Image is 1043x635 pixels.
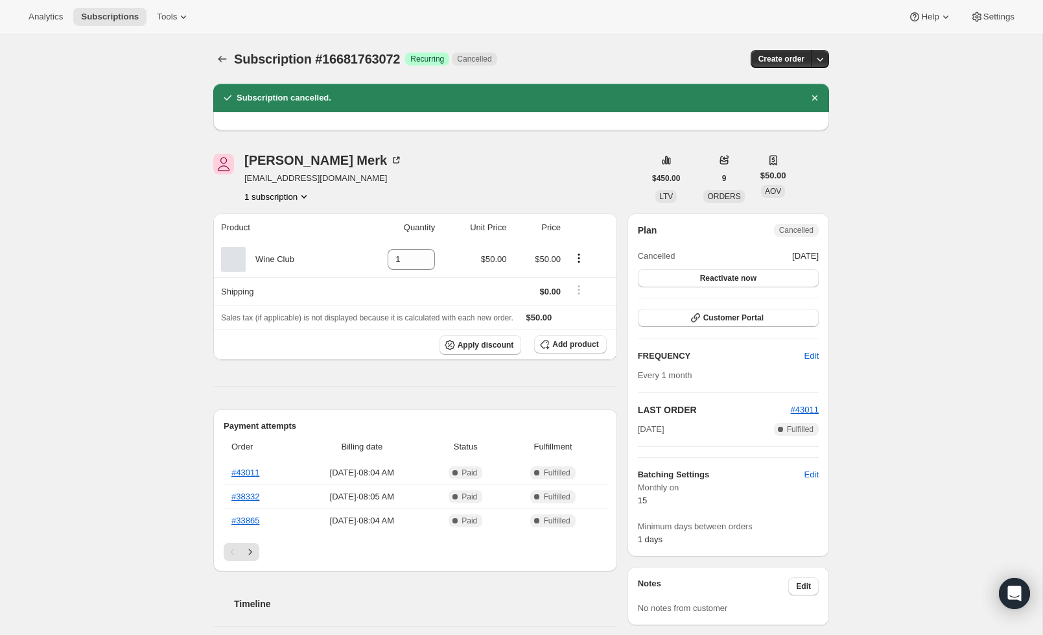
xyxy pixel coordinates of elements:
button: Subscriptions [73,8,146,26]
button: Add product [534,335,606,353]
span: Recurring [410,54,444,64]
span: [DATE] · 08:04 AM [300,466,424,479]
span: [EMAIL_ADDRESS][DOMAIN_NAME] [244,172,403,185]
button: 9 [714,169,734,187]
span: Fulfilled [543,492,570,502]
span: Subscriptions [81,12,139,22]
span: Edit [804,468,819,481]
div: Open Intercom Messenger [999,578,1030,609]
button: Edit [788,577,819,595]
button: Next [241,543,259,561]
span: Apply discount [458,340,514,350]
span: Reactivate now [700,273,756,283]
span: [DATE] · 08:04 AM [300,514,424,527]
h2: FREQUENCY [638,350,804,363]
button: Dismiss notification [806,89,824,107]
button: Help [900,8,959,26]
h2: LAST ORDER [638,403,791,416]
span: Fulfilled [543,468,570,478]
span: Paid [462,468,477,478]
button: Shipping actions [568,283,589,297]
span: Settings [983,12,1014,22]
th: Product [213,213,350,242]
span: Analytics [29,12,63,22]
button: #43011 [791,403,819,416]
button: Reactivate now [638,269,819,287]
button: $450.00 [644,169,688,187]
span: AOV [765,187,781,196]
th: Unit Price [439,213,510,242]
button: Tools [149,8,198,26]
h2: Plan [638,224,657,237]
span: $0.00 [539,287,561,296]
span: Add product [552,339,598,350]
span: Create order [758,54,804,64]
span: Tools [157,12,177,22]
span: [DATE] [638,423,664,436]
h6: Batching Settings [638,468,804,481]
span: Billing date [300,440,424,453]
span: Paid [462,516,477,526]
button: Create order [751,50,812,68]
button: Subscriptions [213,50,231,68]
span: [DATE] · 08:05 AM [300,490,424,503]
span: $50.00 [526,313,552,322]
h2: Timeline [234,597,617,610]
button: Apply discount [439,335,522,355]
h3: Notes [638,577,789,595]
button: Product actions [568,251,589,265]
span: Edit [796,581,811,592]
button: Edit [797,346,826,366]
button: Settings [963,8,1022,26]
span: $50.00 [535,254,561,264]
span: Fulfillment [508,440,599,453]
span: Jaclyn Merk [213,154,234,174]
a: #43011 [791,405,819,414]
span: Subscription #16681763072 [234,52,400,66]
nav: Pagination [224,543,607,561]
span: No notes from customer [638,603,728,613]
span: Cancelled [638,250,675,263]
span: $450.00 [652,173,680,184]
span: Cancelled [779,225,814,235]
a: #33865 [231,516,259,525]
span: $50.00 [760,169,786,182]
a: #43011 [231,468,259,477]
span: Paid [462,492,477,502]
th: Price [511,213,565,242]
button: Product actions [244,190,311,203]
th: Order [224,433,296,461]
span: Status [432,440,500,453]
span: [DATE] [792,250,819,263]
span: LTV [659,192,673,201]
span: 1 days [638,534,662,544]
button: Customer Portal [638,309,819,327]
span: $50.00 [481,254,507,264]
div: [PERSON_NAME] Merk [244,154,403,167]
span: Customer Portal [703,313,764,323]
span: Monthly on [638,481,819,494]
th: Quantity [350,213,439,242]
span: 15 [638,496,647,505]
span: Cancelled [457,54,491,64]
span: Sales tax (if applicable) is not displayed because it is calculated with each new order. [221,313,513,322]
span: Fulfilled [787,424,814,435]
span: Help [921,12,939,22]
span: Every 1 month [638,370,692,380]
button: Analytics [21,8,71,26]
span: Fulfilled [543,516,570,526]
span: ORDERS [707,192,740,201]
button: Edit [797,464,826,485]
span: Edit [804,350,819,363]
div: Wine Club [246,253,294,266]
span: 9 [722,173,727,184]
h2: Subscription cancelled. [237,91,331,104]
h2: Payment attempts [224,420,607,433]
span: Minimum days between orders [638,520,819,533]
th: Shipping [213,277,350,306]
a: #38332 [231,492,259,501]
